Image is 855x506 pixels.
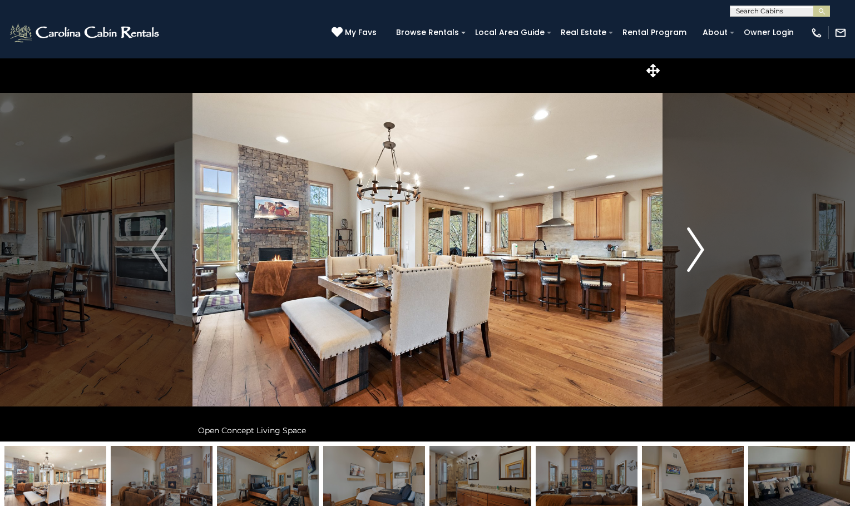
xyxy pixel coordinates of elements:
button: Next [663,58,729,441]
img: arrow [151,227,167,272]
a: Browse Rentals [391,24,464,41]
div: Open Concept Living Space [192,419,663,441]
img: mail-regular-white.png [834,27,847,39]
a: Real Estate [555,24,612,41]
a: Local Area Guide [469,24,550,41]
span: My Favs [345,27,377,38]
img: White-1-2.png [8,22,162,44]
a: Rental Program [617,24,692,41]
img: phone-regular-white.png [810,27,823,39]
img: arrow [688,227,704,272]
button: Previous [126,58,192,441]
a: About [697,24,733,41]
a: Owner Login [738,24,799,41]
a: My Favs [332,27,379,39]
